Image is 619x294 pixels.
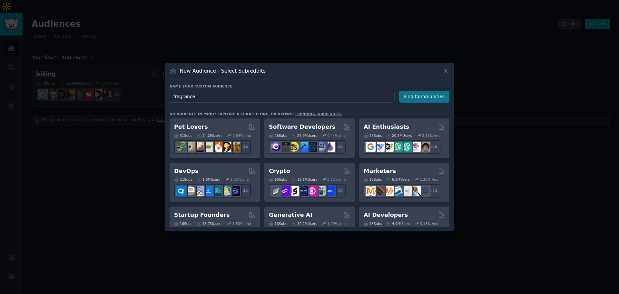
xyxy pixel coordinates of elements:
img: OnlineMarketing [420,186,430,196]
img: AWS_Certified_Experts [185,186,195,196]
h3: Name your custom audience [170,84,449,88]
div: 25 Sub s [364,133,382,138]
img: AItoolsCatalog [384,142,394,152]
div: 2.01 % /mo [231,177,249,182]
div: 2.35 % /mo [422,133,440,138]
img: azuredevops [176,186,186,196]
img: DevOpsLinks [203,186,213,196]
img: GoogleGeminiAI [366,142,376,152]
img: Emailmarketing [393,186,403,196]
button: Find Communities [399,91,449,103]
div: 21 Sub s [174,177,192,182]
img: learnjavascript [289,142,299,152]
h2: DevOps [174,167,199,175]
div: 0.44 % /mo [327,133,346,138]
div: 26 Sub s [269,133,287,138]
img: ethstaker [289,186,299,196]
h2: Startup Founders [174,211,230,219]
img: web3 [298,186,308,196]
div: 0.51 % /mo [327,177,346,182]
input: Pick a short name, like "Digital Marketers" or "Movie-Goers" [170,91,395,103]
img: OpenAIDev [411,142,421,152]
img: defiblockchain [307,186,317,196]
div: 20.2M Users [291,221,317,226]
img: MarketingResearch [411,186,421,196]
div: 24.2M Users [197,133,222,138]
img: leopardgeckos [194,142,204,152]
img: aws_cdk [221,186,231,196]
img: bigseo [375,186,385,196]
a: trending subreddits [295,112,341,116]
h3: New Audience - Select Subreddits [180,67,266,74]
div: 4.0M Users [386,221,410,226]
div: 16 Sub s [174,221,192,226]
div: No audience in mind? Explore a curated one, or browse . [170,112,343,116]
img: chatgpt_promptDesign [393,142,403,152]
img: chatgpt_prompts_ [402,142,412,152]
h2: Marketers [364,167,396,175]
div: 16 Sub s [269,221,287,226]
img: reactnative [307,142,317,152]
div: 1.6M Users [197,177,220,182]
img: AskMarketing [384,186,394,196]
div: + 12 [332,184,346,198]
img: content_marketing [366,186,376,196]
div: 6.5M Users [386,177,410,182]
img: iOSProgramming [298,142,308,152]
div: + 11 [427,184,440,198]
h2: Pet Lovers [174,123,208,131]
img: dogbreed [230,142,240,152]
div: 1.29 % /mo [327,221,346,226]
img: cockatiel [212,142,222,152]
h2: Generative AI [269,211,312,219]
img: ethfinance [271,186,281,196]
img: defi_ [325,186,335,196]
img: DeepSeek [375,142,385,152]
img: ArtificalIntelligence [420,142,430,152]
img: 0xPolygon [280,186,290,196]
img: PlatformEngineers [230,186,240,196]
div: + 24 [237,140,251,154]
div: 20.3M Users [386,133,412,138]
div: + 19 [332,140,346,154]
div: 31 Sub s [174,133,192,138]
img: googleads [402,186,412,196]
img: turtle [203,142,213,152]
div: 15 Sub s [364,221,382,226]
div: 19 Sub s [269,177,287,182]
h2: Crypto [269,167,290,175]
div: + 18 [427,140,440,154]
h2: AI Developers [364,211,408,219]
div: 1.53 % /mo [232,221,251,226]
h2: Software Developers [269,123,335,131]
img: software [280,142,290,152]
img: PetAdvice [221,142,231,152]
div: 13.7M Users [197,221,222,226]
img: herpetology [176,142,186,152]
h2: AI Enthusiasts [364,123,409,131]
div: 0.84 % /mo [232,133,251,138]
img: csharp [271,142,281,152]
img: platformengineering [212,186,222,196]
img: ballpython [185,142,195,152]
div: 18 Sub s [364,177,382,182]
img: elixir [325,142,335,152]
img: AskComputerScience [316,142,326,152]
img: Docker_DevOps [194,186,204,196]
div: 3.18 % /mo [420,221,438,226]
div: 19.1M Users [291,177,317,182]
img: CryptoNews [316,186,326,196]
div: + 14 [237,184,251,198]
div: 1.20 % /mo [420,177,438,182]
div: 29.9M Users [291,133,317,138]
